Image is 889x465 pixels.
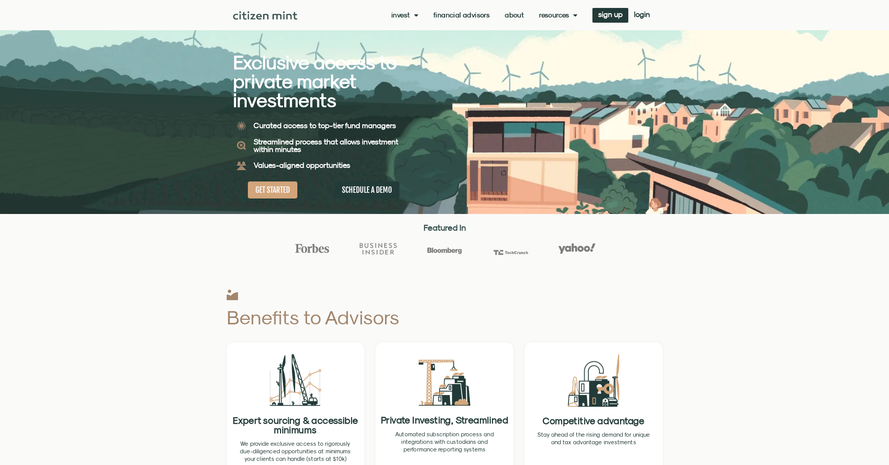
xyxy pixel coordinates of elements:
[294,243,331,253] img: Forbes Logo
[433,11,490,19] a: Financial Advisors
[255,185,290,195] span: GET STARTED
[254,121,396,130] b: Curated access to top-tier fund managers
[598,12,623,17] span: sign up
[342,185,392,195] span: SCHEDULE A DEMO
[239,440,353,463] p: We provide exclusive access to rigorously due-diligenced opportunities at minimums your clients c...
[233,11,298,20] img: Citizen Mint
[334,181,399,198] a: SCHEDULE A DEMO
[391,11,577,19] nav: Menu
[628,8,656,23] a: login
[537,431,651,446] div: Page 3
[233,53,418,110] h2: Exclusive access to private market investments
[248,181,297,198] a: GET STARTED
[227,308,512,327] h2: Benefits to Advisors
[539,11,577,19] a: Resources
[231,415,360,434] h2: Expert sourcing & accessible minimums
[529,416,658,425] h2: Competitive advantage
[424,223,466,232] strong: Featured In
[505,11,524,19] a: About
[634,12,650,17] span: login
[395,431,493,453] span: Automated subscription process and integrations with custodians and performance reporting systems
[239,440,353,463] div: Page 3
[380,415,509,425] h2: Private Investing, Streamlined
[254,137,398,153] b: Streamlined process that allows investment within minutes
[391,11,418,19] a: Invest
[254,161,350,169] b: Values-aligned opportunities
[592,8,628,23] a: sign up
[537,431,651,446] p: Stay ahead of the rising demand for unique and tax advantage investments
